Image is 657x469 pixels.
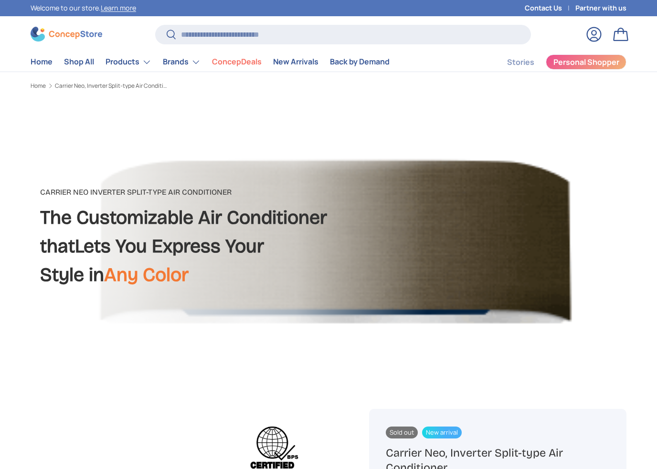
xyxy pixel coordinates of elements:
[484,52,626,72] nav: Secondary
[104,263,189,286] span: Any Color
[507,53,534,72] a: Stories
[31,83,46,89] a: Home
[422,427,462,438] span: New arrival
[157,52,206,72] summary: Brands
[106,52,151,72] a: Products
[64,52,94,71] a: Shop All
[75,235,264,258] strong: Lets You Express Your
[212,52,262,71] a: ConcepDeals
[100,52,157,72] summary: Products
[40,206,327,229] strong: The Customizable Air Conditioner
[330,52,390,71] a: Back by Demand
[31,82,346,90] nav: Breadcrumbs
[525,3,575,13] a: Contact Us
[575,3,626,13] a: Partner with us
[546,54,626,70] a: Personal Shopper
[55,83,170,89] a: Carrier Neo, Inverter Split-type Air Conditioner
[31,27,102,42] img: ConcepStore
[553,58,619,66] span: Personal Shopper
[273,52,318,71] a: New Arrivals
[40,235,75,258] strong: that
[163,52,201,72] a: Brands
[386,427,418,438] span: Sold out
[101,3,136,12] a: Learn more
[40,187,327,198] p: Carrier Neo Inverter Split-type Air Conditioner
[31,3,136,13] p: Welcome to our store.
[40,263,189,286] strong: Style in
[31,52,390,72] nav: Primary
[31,52,53,71] a: Home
